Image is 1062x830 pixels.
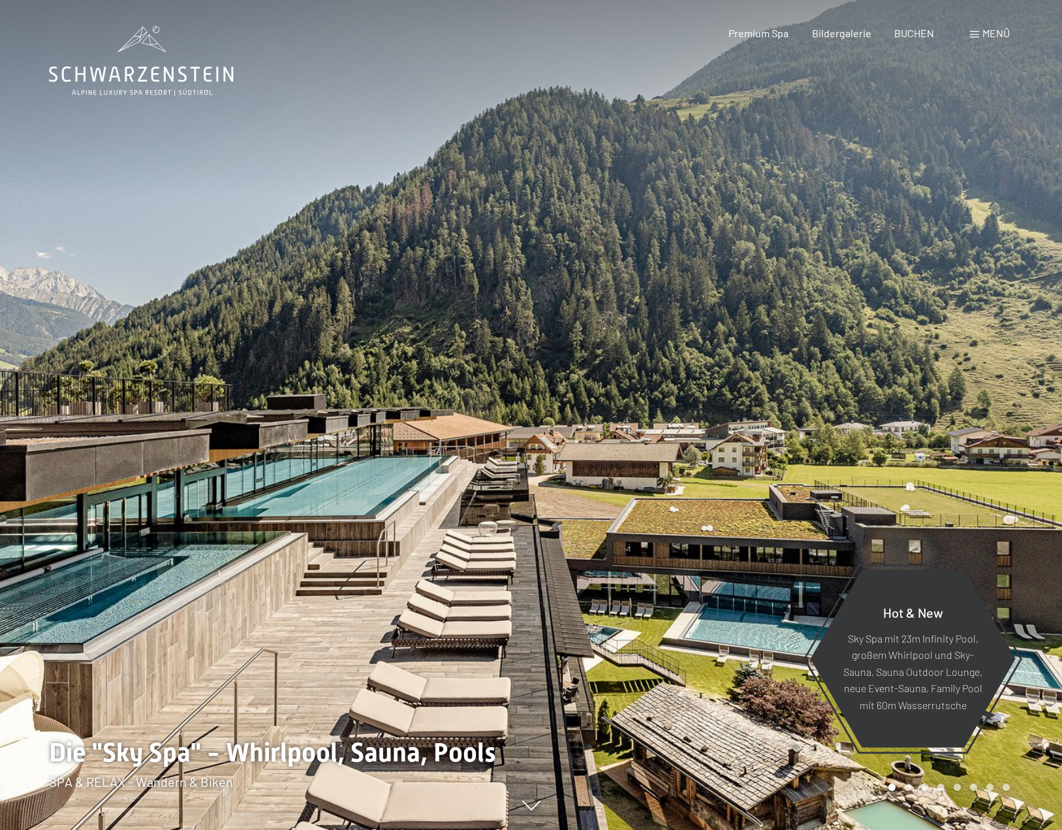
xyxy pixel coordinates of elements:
[842,630,984,713] p: Sky Spa mit 23m Infinity Pool, großem Whirlpool und Sky-Sauna, Sauna Outdoor Lounge, neue Event-S...
[888,784,896,791] div: Carousel Page 1 (Current Slide)
[970,784,977,791] div: Carousel Page 6
[894,27,934,39] a: BUCHEN
[728,27,789,39] a: Premium Spa
[921,784,928,791] div: Carousel Page 3
[884,784,1010,791] div: Carousel Pagination
[986,784,993,791] div: Carousel Page 7
[937,784,945,791] div: Carousel Page 4
[905,784,912,791] div: Carousel Page 2
[982,27,1010,39] span: Menü
[954,784,961,791] div: Carousel Page 5
[809,569,1016,748] a: Hot & New Sky Spa mit 23m Infinity Pool, großem Whirlpool und Sky-Sauna, Sauna Outdoor Lounge, ne...
[812,27,871,39] a: Bildergalerie
[1003,784,1010,791] div: Carousel Page 8
[883,604,943,620] span: Hot & New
